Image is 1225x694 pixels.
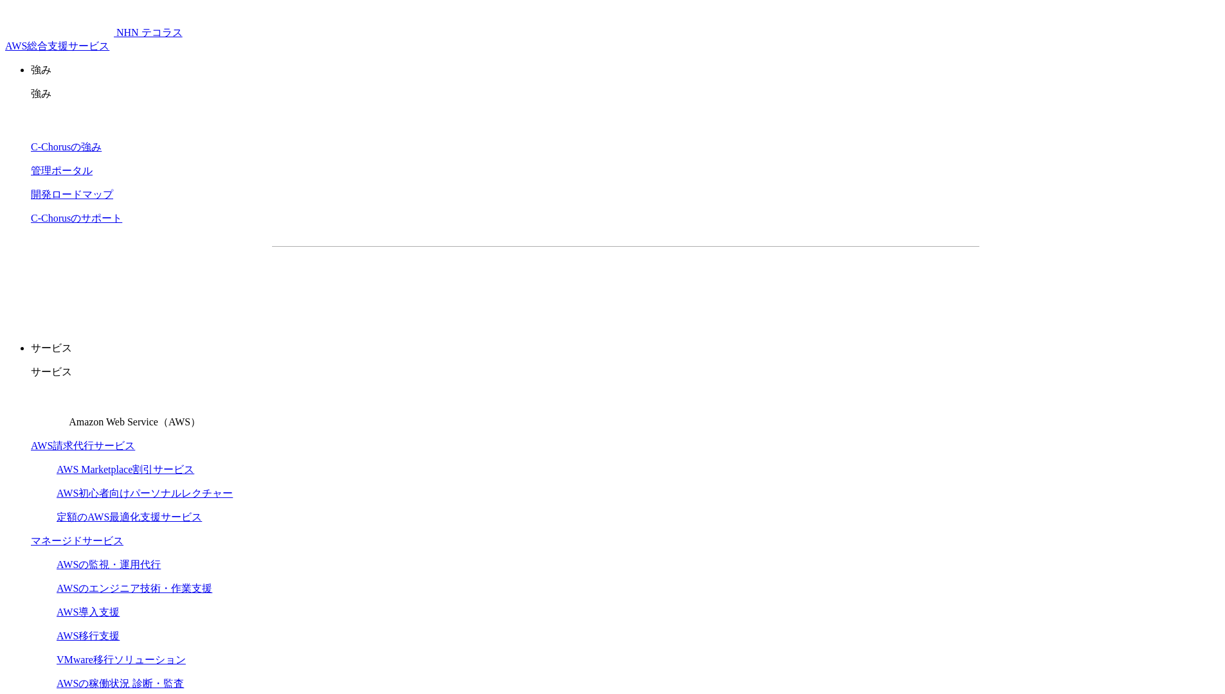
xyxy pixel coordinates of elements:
[31,213,122,224] a: C-Chorusのサポート
[57,559,161,570] a: AWSの監視・運用代行
[5,5,114,36] img: AWS総合支援サービス C-Chorus
[31,535,123,546] a: マネージドサービス
[31,366,1220,379] p: サービス
[57,678,184,689] a: AWSの稼働状況 診断・監査
[31,389,67,425] img: Amazon Web Service（AWS）
[31,165,93,176] a: 管理ポータル
[31,342,1220,355] p: サービス
[31,440,135,451] a: AWS請求代行サービス
[31,87,1220,101] p: 強み
[818,281,828,286] img: 矢印
[598,281,608,286] img: 矢印
[57,488,233,499] a: AWS初心者向けパーソナルレクチャー
[632,267,839,299] a: まずは相談する
[31,64,1220,77] p: 強み
[5,27,183,51] a: AWS総合支援サービス C-Chorus NHN テコラスAWS総合支援サービス
[57,464,194,475] a: AWS Marketplace割引サービス
[57,583,212,594] a: AWSのエンジニア技術・作業支援
[69,416,201,427] span: Amazon Web Service（AWS）
[57,630,120,641] a: AWS移行支援
[31,189,113,200] a: 開発ロードマップ
[412,267,619,299] a: 資料を請求する
[57,512,202,522] a: 定額のAWS最適化支援サービス
[57,607,120,618] a: AWS導入支援
[31,141,102,152] a: C-Chorusの強み
[57,654,186,665] a: VMware移行ソリューション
